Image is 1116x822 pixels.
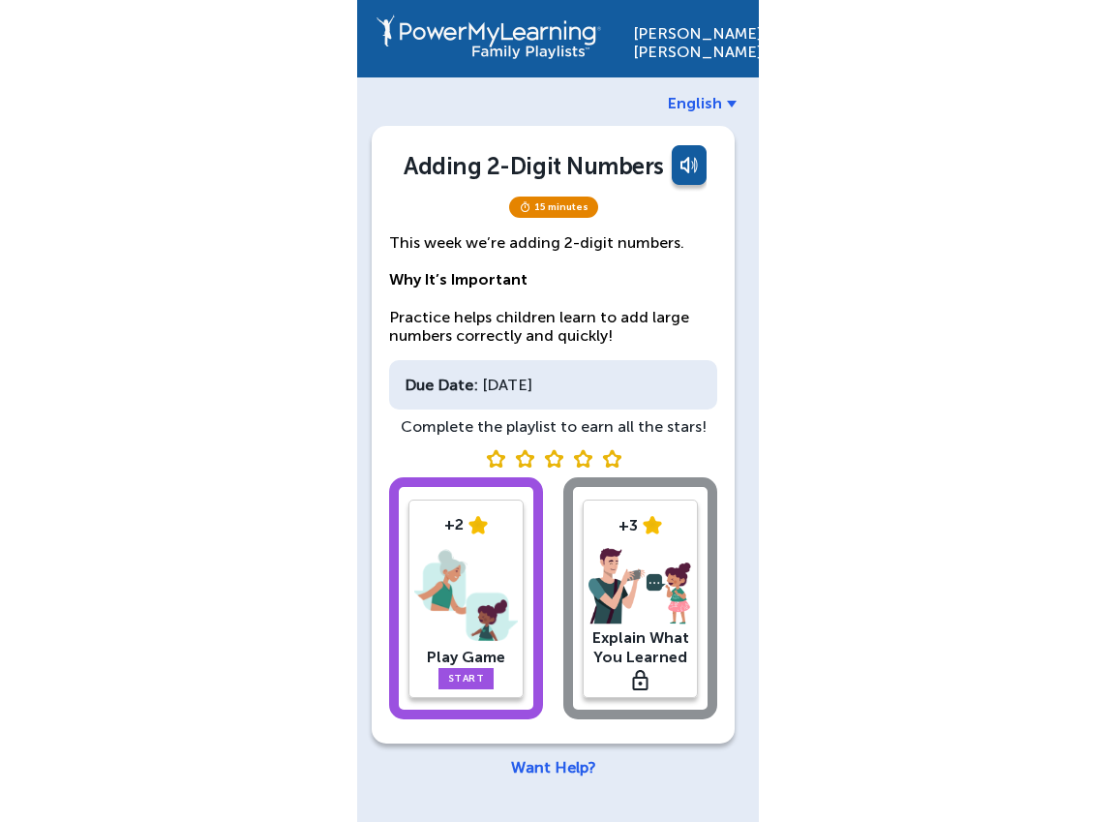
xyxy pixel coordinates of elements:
a: Start [438,668,495,689]
span: English [668,94,722,112]
img: blank star [544,449,563,468]
div: Due Date: [405,376,478,394]
img: blank star [573,449,592,468]
div: Adding 2-Digit Numbers [404,152,663,180]
span: 15 minutes [509,197,598,218]
a: Want Help? [511,758,596,776]
div: +2 [414,515,518,533]
div: [PERSON_NAME] [PERSON_NAME] [633,15,739,61]
img: timer.svg [519,201,531,213]
strong: Why It’s Important [389,270,528,289]
img: play-game.png [414,545,518,646]
img: blank star [486,449,505,468]
div: [DATE] [389,360,717,410]
img: lock.svg [632,670,648,690]
p: This week we’re adding 2-digit numbers. Practice helps children learn to add large numbers correc... [389,233,717,345]
img: star [468,516,488,534]
img: blank star [515,449,534,468]
div: Complete the playlist to earn all the stars! [389,417,717,436]
img: blank star [602,449,621,468]
div: Play Game [414,648,518,666]
a: English [668,94,737,112]
img: PowerMyLearning Connect [377,15,601,59]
